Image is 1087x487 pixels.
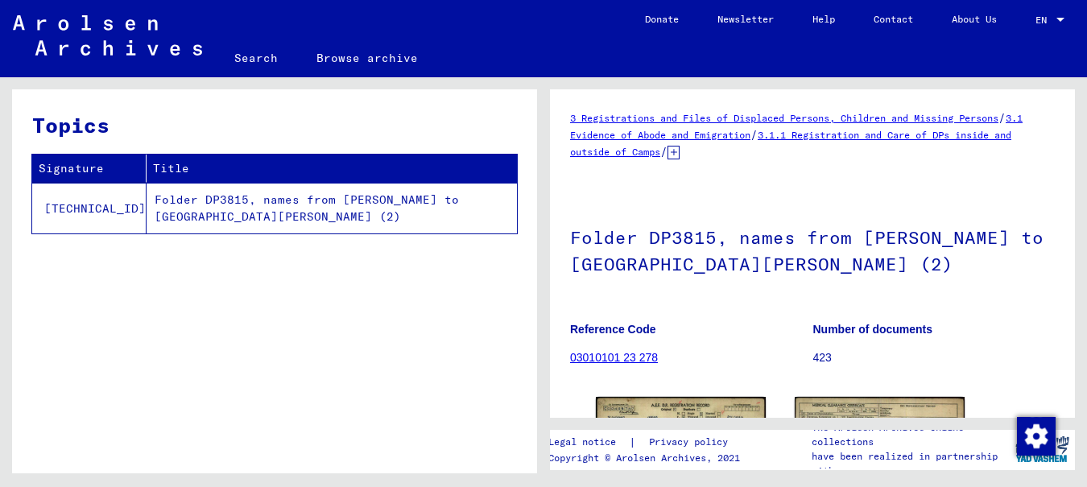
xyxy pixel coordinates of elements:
td: [TECHNICAL_ID] [32,183,147,233]
th: Signature [32,155,147,183]
span: / [998,110,1006,125]
p: Copyright © Arolsen Archives, 2021 [548,451,747,465]
h3: Topics [32,109,516,141]
span: / [750,127,758,142]
img: Arolsen_neg.svg [13,15,202,56]
td: Folder DP3815, names from [PERSON_NAME] to [GEOGRAPHIC_DATA][PERSON_NAME] (2) [147,183,517,233]
span: / [660,144,667,159]
div: | [548,434,747,451]
a: 03010101 23 278 [570,351,658,364]
b: Reference Code [570,323,656,336]
a: Privacy policy [636,434,747,451]
span: EN [1035,14,1053,26]
p: The Arolsen Archives online collections [812,420,1010,449]
p: 423 [813,349,1056,366]
a: Legal notice [548,434,629,451]
h1: Folder DP3815, names from [PERSON_NAME] to [GEOGRAPHIC_DATA][PERSON_NAME] (2) [570,200,1055,298]
a: 3 Registrations and Files of Displaced Persons, Children and Missing Persons [570,112,998,124]
b: Number of documents [813,323,933,336]
a: Browse archive [297,39,437,77]
p: have been realized in partnership with [812,449,1010,478]
a: 3.1.1 Registration and Care of DPs inside and outside of Camps [570,129,1011,158]
img: yv_logo.png [1012,429,1073,469]
img: Change consent [1017,417,1056,456]
th: Title [147,155,517,183]
a: Search [215,39,297,77]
